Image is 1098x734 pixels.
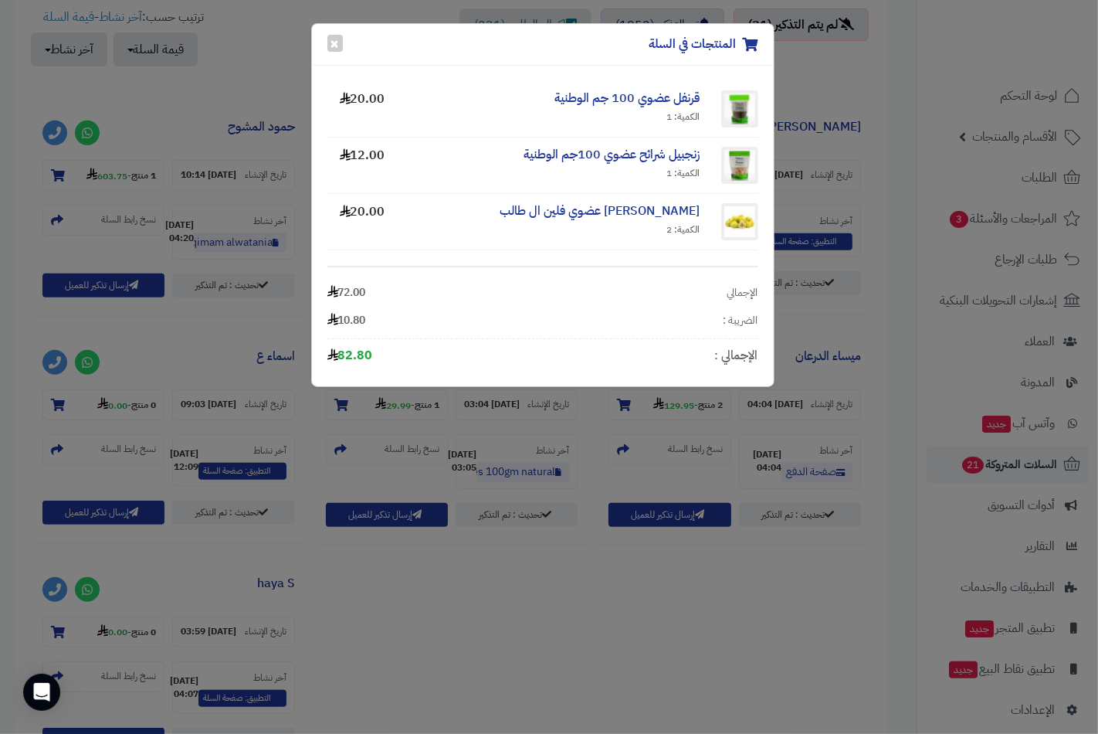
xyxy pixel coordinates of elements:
[327,147,389,184] div: 12.00
[327,90,389,127] div: 20.00
[327,203,389,240] div: 20.00
[500,202,700,220] a: [PERSON_NAME] عضوي فلين ال طالب
[23,674,60,711] div: Open Intercom Messenger
[327,285,366,301] div: 72.00
[524,145,700,164] a: زنجبيل شرائح عضوي 100جم الوطنية
[327,313,366,328] div: 10.80
[555,89,700,107] a: قرنفل عضوي 100 جم الوطنية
